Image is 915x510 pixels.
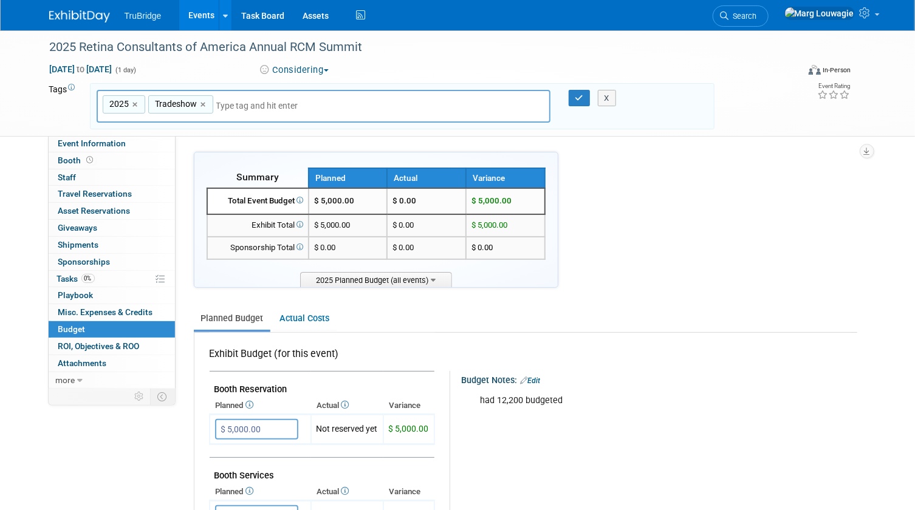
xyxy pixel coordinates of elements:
img: Marg Louwagie [784,7,855,20]
th: Planned [210,483,311,500]
span: $ 5,000.00 [314,196,354,205]
div: Sponsorship Total [213,242,303,254]
td: Toggle Event Tabs [150,389,175,404]
div: Budget Notes: [462,371,856,387]
th: Actual [311,397,383,414]
div: In-Person [823,66,851,75]
span: $ 5,000.00 [314,220,350,229]
span: $ 5,000.00 [471,220,507,229]
span: $ 5,000.00 [389,424,429,433]
span: Summary [236,171,279,183]
img: ExhibitDay [49,10,110,22]
span: $ 0.00 [471,243,493,252]
span: 2025 Planned Budget (all events) [300,272,452,287]
a: Playbook [49,287,175,304]
button: X [598,90,617,107]
span: Staff [58,172,77,182]
td: Personalize Event Tab Strip [129,389,151,404]
div: Exhibit Budget (for this event) [210,347,430,367]
td: $ 0.00 [387,214,466,237]
th: Variance [466,168,545,188]
span: $ 5,000.00 [471,196,512,205]
a: Planned Budget [194,307,270,330]
th: Actual [387,168,466,188]
span: Search [729,12,757,21]
a: Staff [49,169,175,186]
a: Sponsorships [49,254,175,270]
td: Booth Reservation [210,372,434,398]
div: Exhibit Total [213,220,303,231]
a: more [49,372,175,389]
th: Planned [210,397,311,414]
span: more [56,375,75,385]
span: Attachments [58,358,107,368]
span: Giveaways [58,223,98,233]
span: 2025 [108,98,129,110]
a: Booth [49,152,175,169]
span: Misc. Expenses & Credits [58,307,153,317]
th: Actual [311,483,383,500]
th: Planned [309,168,388,188]
span: Booth not reserved yet [84,155,96,165]
a: Budget [49,321,175,338]
a: Giveaways [49,220,175,236]
td: Tags [49,83,79,130]
span: Travel Reservations [58,189,132,199]
span: Booth [58,155,96,165]
a: Search [713,5,769,27]
img: Format-Inperson.png [809,65,821,75]
a: Asset Reservations [49,203,175,219]
span: Playbook [58,290,94,300]
button: Considering [254,64,334,76]
th: Variance [383,397,434,414]
a: Shipments [49,237,175,253]
div: Event Rating [818,83,851,89]
div: had 12,200 budgeted [472,389,834,413]
div: 2025 Retina Consultants of America Annual RCM Summit [46,36,783,58]
th: Variance [383,483,434,500]
span: Budget [58,324,86,334]
td: $ 0.00 [387,237,466,259]
a: Misc. Expenses & Credits [49,304,175,321]
span: Asset Reservations [58,206,131,216]
span: [DATE] [DATE] [49,64,113,75]
span: Tasks [57,274,95,284]
a: × [200,98,208,112]
a: Actual Costs [273,307,337,330]
span: Event Information [58,138,126,148]
span: $ 0.00 [314,243,335,252]
span: Shipments [58,240,99,250]
span: ROI, Objectives & ROO [58,341,140,351]
span: TruBridge [125,11,162,21]
div: Event Format [733,63,851,81]
div: Total Event Budget [213,195,303,207]
a: Attachments [49,355,175,372]
a: Edit [521,376,541,385]
span: (1 day) [115,66,137,74]
span: 0% [81,274,95,283]
td: Not reserved yet [311,415,383,444]
a: ROI, Objectives & ROO [49,338,175,355]
td: $ 0.00 [387,188,466,214]
span: to [75,64,87,74]
a: × [132,98,140,112]
input: Type tag and hit enter [216,100,386,112]
a: Tasks0% [49,271,175,287]
span: Tradeshow [153,98,197,110]
span: Sponsorships [58,257,111,267]
a: Travel Reservations [49,186,175,202]
a: Event Information [49,135,175,152]
td: Booth Services [210,458,434,484]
